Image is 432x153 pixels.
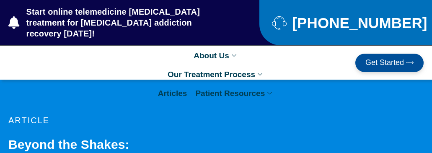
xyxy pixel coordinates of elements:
[8,116,220,124] p: article
[191,84,278,103] a: Patient Resources
[189,46,242,65] a: About Us
[290,18,427,28] span: [PHONE_NUMBER]
[163,65,269,84] a: Our Treatment Process
[355,54,424,72] a: Get Started
[154,84,191,103] a: Articles
[272,16,411,30] a: [PHONE_NUMBER]
[365,59,404,67] span: Get Started
[24,6,226,39] span: Start online telemedicine [MEDICAL_DATA] treatment for [MEDICAL_DATA] addiction recovery [DATE]!
[8,6,226,39] a: Start online telemedicine [MEDICAL_DATA] treatment for [MEDICAL_DATA] addiction recovery [DATE]!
